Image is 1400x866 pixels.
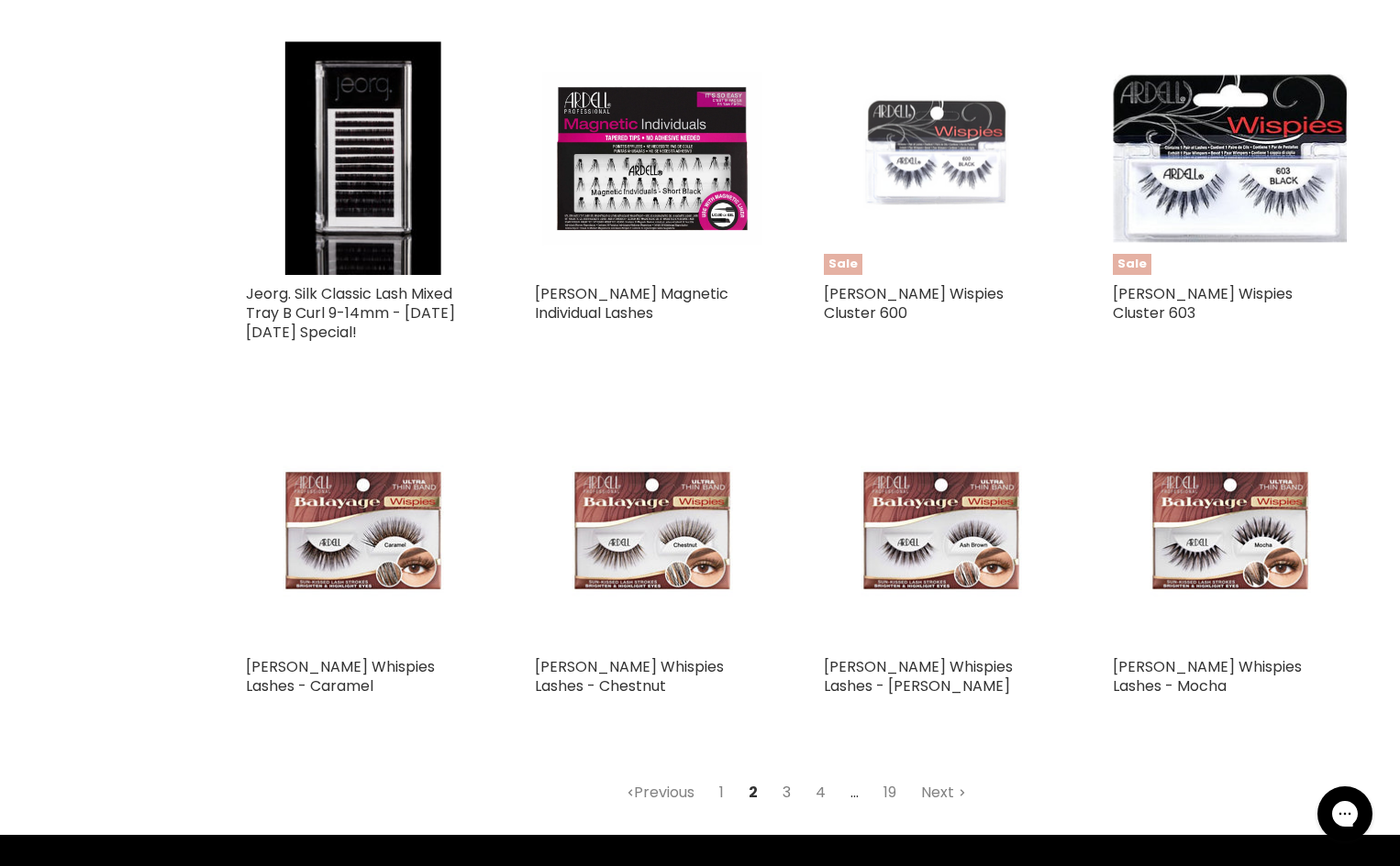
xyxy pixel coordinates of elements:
[246,414,480,648] img: Ardell Balayage Whispies Lashes - Caramel
[535,41,769,275] img: Ardell Magnetic Individual Lashes
[709,776,734,809] a: 1
[772,776,801,809] a: 3
[1113,74,1347,242] img: Ardell Wispies Cluster 603
[284,41,440,275] img: Jeorg. Silk Classic Lash Mixed Tray B Curl 9-14mm - Black Friday Special!
[824,254,862,275] span: Sale
[1113,414,1347,648] img: Ardell Balayage Whispies Lashes - Mocha
[246,283,455,343] a: Jeorg. Silk Classic Lash Mixed Tray B Curl 9-14mm - [DATE][DATE] Special!
[824,283,1004,323] a: [PERSON_NAME] Wispies Cluster 600
[1113,283,1293,323] a: [PERSON_NAME] Wispies Cluster 603
[739,776,768,809] span: 2
[1113,41,1347,275] a: Ardell Wispies Cluster 603Sale
[535,656,724,696] a: [PERSON_NAME] Whispies Lashes - Chestnut
[1113,254,1151,275] span: Sale
[1113,656,1302,696] a: [PERSON_NAME] Whispies Lashes - Mocha
[840,776,869,809] span: ...
[873,776,906,809] a: 19
[246,656,435,696] a: [PERSON_NAME] Whispies Lashes - Caramel
[535,283,728,323] a: [PERSON_NAME] Magnetic Individual Lashes
[824,414,1058,648] img: Ardell Balayage Whispies Lashes - Ash Brown
[246,41,480,275] a: Jeorg. Silk Classic Lash Mixed Tray B Curl 9-14mm - Black Friday Special!
[824,41,1058,275] a: Ardell Wispies Cluster 600Sale
[617,776,705,809] a: Previous
[1308,780,1382,848] iframe: Gorgias live chat messenger
[806,776,836,809] a: 4
[911,776,976,809] a: Next
[824,656,1013,696] a: [PERSON_NAME] Whispies Lashes - [PERSON_NAME]
[535,414,769,648] img: Ardell Balayage Whispies Lashes - Chestnut
[824,78,1058,239] img: Ardell Wispies Cluster 600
